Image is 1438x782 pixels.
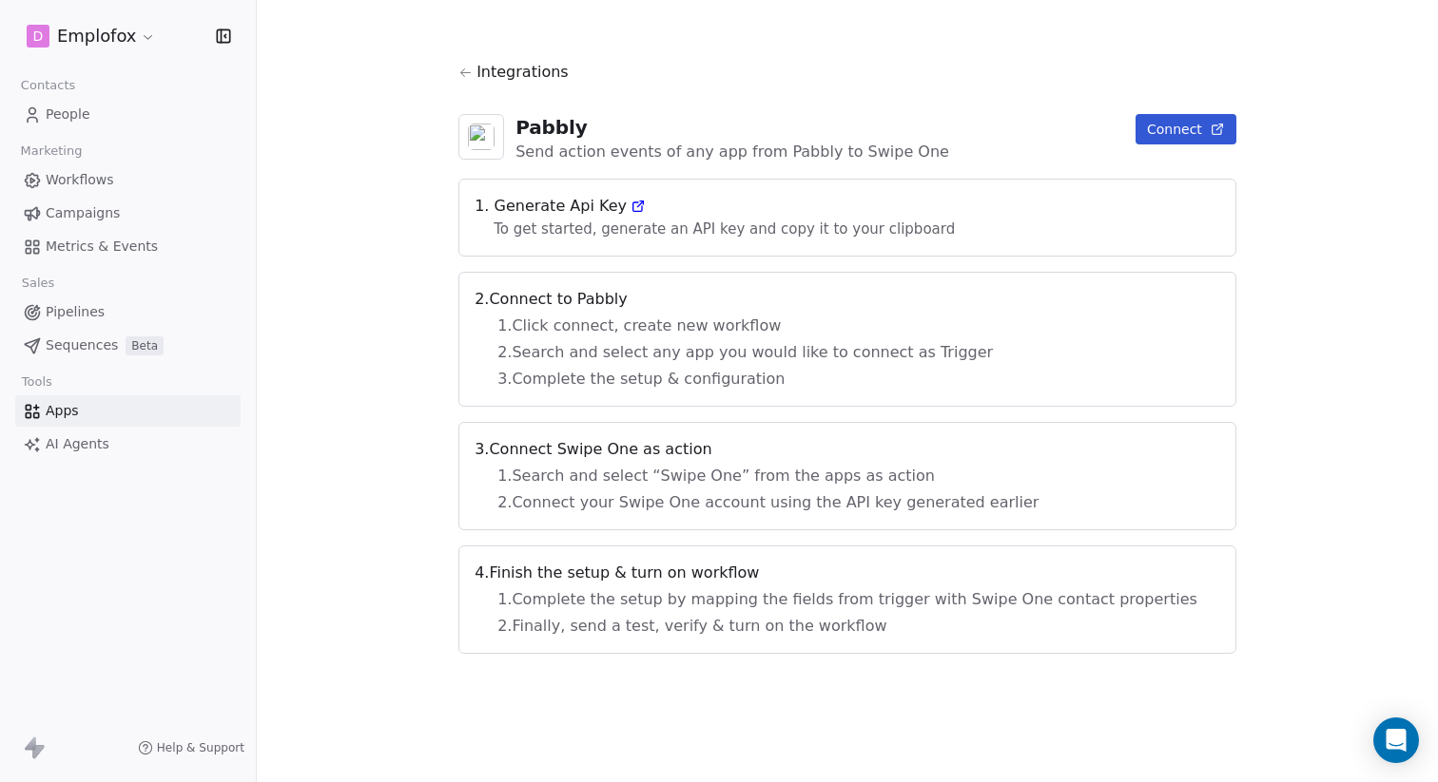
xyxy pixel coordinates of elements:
[458,61,1236,99] a: Integrations
[46,105,90,124] span: People
[515,114,949,141] div: Pabbly
[12,137,90,165] span: Marketing
[497,491,1197,514] span: 2 . Connect your Swipe One account using the API key generated earlier
[138,740,244,755] a: Help & Support
[15,330,241,361] a: SequencesBeta
[23,20,160,52] button: DEmplofox
[15,164,241,196] a: Workflows
[475,195,1220,218] span: 1. Generate Api Key
[497,588,1197,611] span: 1 . Complete the setup by mapping the fields from trigger with Swipe One contact properties
[46,335,118,355] span: Sequences
[15,429,241,460] a: AI Agents
[157,740,244,755] span: Help & Support
[15,99,241,130] a: People
[15,231,241,262] a: Metrics & Events
[497,341,1197,364] span: 2 . Search and select any app you would like to connect as Trigger
[475,562,1220,584] span: 4 . Finish the setup & turn on workflow
[46,170,114,190] span: Workflows
[475,438,1220,461] span: 3 . Connect Swipe One as action
[15,395,241,427] a: Apps
[475,288,1220,311] span: 2 . Connect to Pabbly
[497,465,1197,487] span: 1 . Search and select “Swipe One” from the apps as action
[468,124,495,150] img: pabbly.svg
[497,368,1197,391] span: 3 . Complete the setup & configuration
[33,27,44,46] span: D
[126,336,164,355] span: Beta
[57,24,136,48] span: Emplofox
[13,269,63,297] span: Sales
[1373,717,1419,763] div: Open Intercom Messenger
[515,141,949,163] div: Send action events of any app from Pabbly to Swipe One
[476,61,569,84] span: Integrations
[12,71,84,100] span: Contacts
[46,237,158,257] span: Metrics & Events
[15,198,241,229] a: Campaigns
[15,296,241,328] a: Pipelines
[46,401,79,421] span: Apps
[1136,114,1236,144] button: Connect
[46,302,105,322] span: Pipelines
[475,220,974,238] span: To get started, generate an API key and copy it to your clipboard
[497,615,1197,638] span: 2 . Finally, send a test, verify & turn on the workflow
[1136,114,1236,163] a: Connect
[13,368,60,396] span: Tools
[46,434,109,454] span: AI Agents
[46,203,120,223] span: Campaigns
[497,315,1197,337] span: 1 . Click connect, create new workflow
